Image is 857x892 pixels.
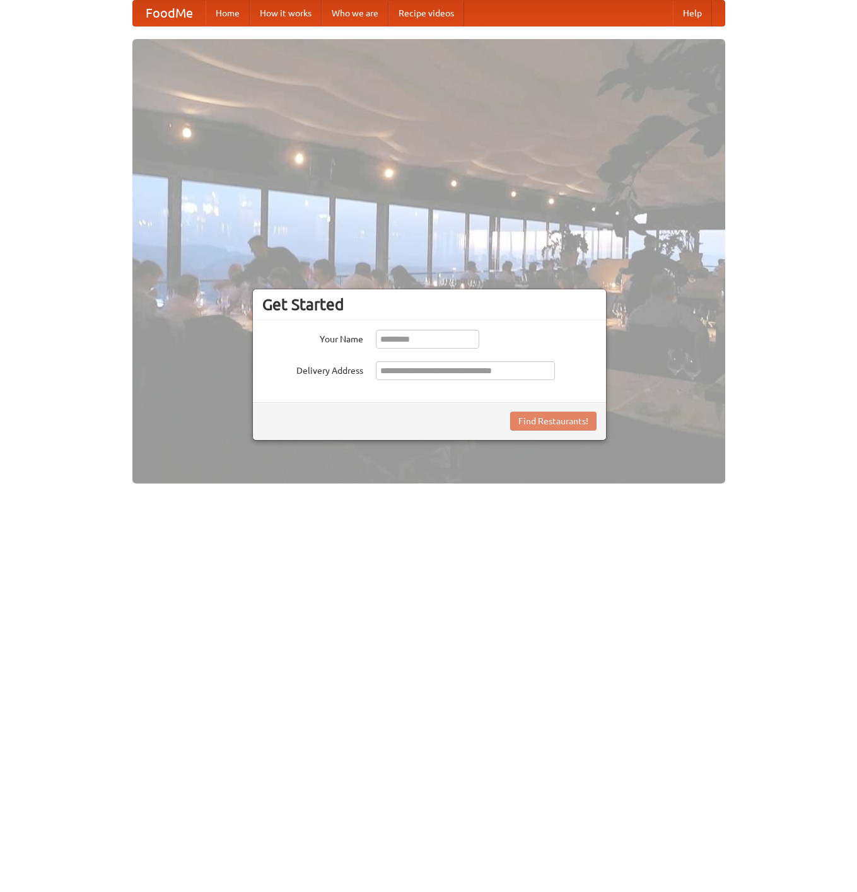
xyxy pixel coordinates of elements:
[250,1,322,26] a: How it works
[510,412,597,431] button: Find Restaurants!
[206,1,250,26] a: Home
[262,330,363,345] label: Your Name
[262,361,363,377] label: Delivery Address
[262,295,597,314] h3: Get Started
[322,1,388,26] a: Who we are
[673,1,712,26] a: Help
[133,1,206,26] a: FoodMe
[388,1,464,26] a: Recipe videos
